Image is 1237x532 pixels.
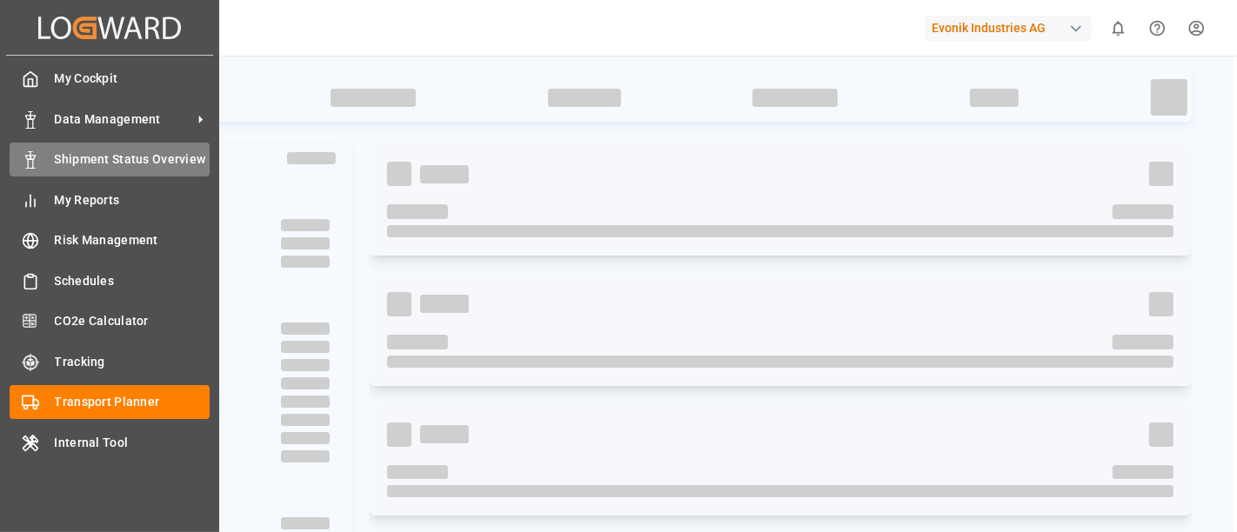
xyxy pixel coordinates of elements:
span: Shipment Status Overview [55,150,211,169]
div: Evonik Industries AG [925,16,1092,41]
span: CO2e Calculator [55,312,211,330]
a: Shipment Status Overview [10,143,210,176]
span: Internal Tool [55,434,211,452]
span: Data Management [55,110,192,129]
span: My Reports [55,191,211,209]
a: My Reports [10,183,210,216]
a: Internal Tool [10,425,210,459]
span: My Cockpit [55,70,211,88]
span: Tracking [55,353,211,371]
button: show 0 new notifications [1099,9,1138,48]
a: CO2e Calculator [10,304,210,338]
a: Schedules [10,263,210,297]
button: Evonik Industries AG [925,11,1099,44]
span: Transport Planner [55,393,211,411]
a: Tracking [10,344,210,378]
span: Risk Management [55,231,211,249]
a: My Cockpit [10,62,210,96]
span: Schedules [55,272,211,290]
a: Transport Planner [10,385,210,419]
button: Help Center [1138,9,1177,48]
a: Risk Management [10,223,210,257]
